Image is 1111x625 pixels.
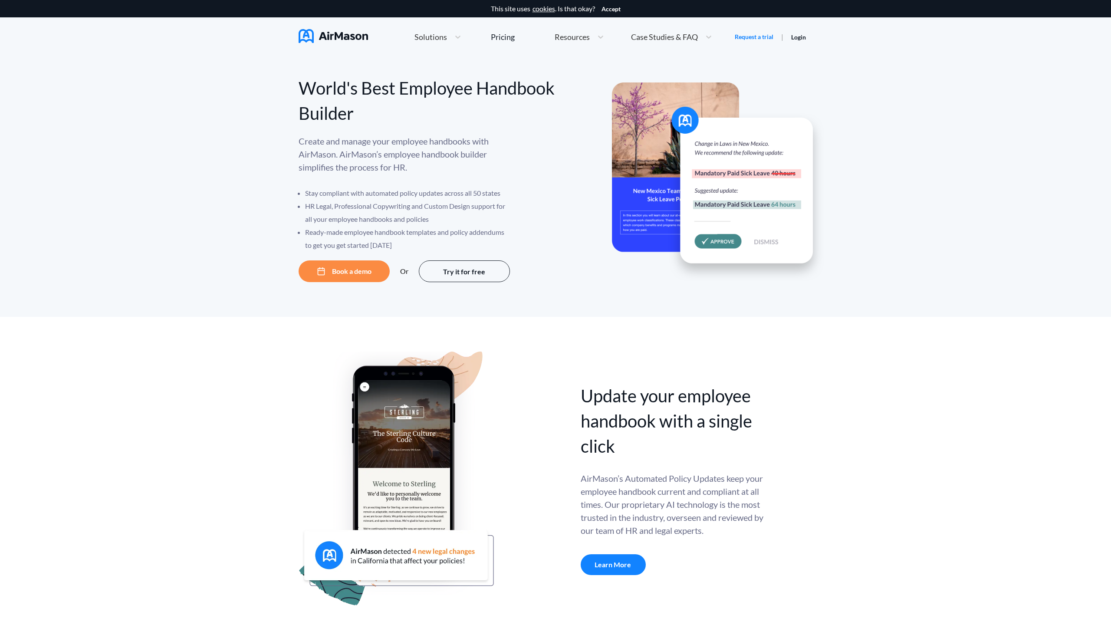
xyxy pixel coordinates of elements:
li: Ready-made employee handbook templates and policy addendums to get you get started [DATE] [305,226,511,252]
button: Try it for free [419,260,510,282]
span: | [781,33,783,41]
a: Request a trial [735,33,773,41]
div: Or [400,267,408,275]
span: Case Studies & FAQ [631,33,698,41]
li: Stay compliant with automated policy updates across all 50 states [305,187,511,200]
span: Solutions [414,33,447,41]
p: Create and manage your employee handbooks with AirMason. AirMason’s employee handbook builder sim... [299,135,511,174]
a: Login [791,33,806,41]
li: HR Legal, Professional Copywriting and Custom Design support for all your employee handbooks and ... [305,200,511,226]
img: handbook apu [299,352,494,605]
button: Accept cookies [602,6,621,13]
span: Resources [555,33,590,41]
div: AirMason’s Automated Policy Updates keep your employee handbook current and compliant at all time... [581,472,765,537]
div: Update your employee handbook with a single click [581,383,765,459]
img: hero-banner [612,82,825,282]
a: Learn More [581,554,646,575]
a: cookies [532,5,555,13]
button: Book a demo [299,260,390,282]
a: Pricing [491,29,515,45]
div: Pricing [491,33,515,41]
div: World's Best Employee Handbook Builder [299,76,556,126]
img: AirMason Logo [299,29,368,43]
